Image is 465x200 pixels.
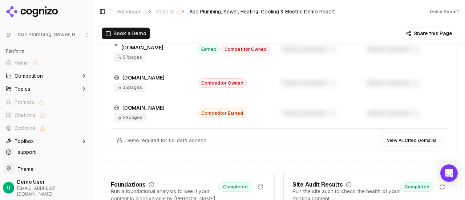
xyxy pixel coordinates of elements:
[111,182,146,188] div: Foundations
[221,45,270,54] span: Competitor Owned
[282,109,360,118] div: Unlock premium
[366,45,445,54] div: Unlock premium
[114,53,145,62] span: 57 pages
[15,72,43,79] span: Competition
[198,78,247,88] span: Competitor Owned
[102,28,150,39] button: Book a Demo
[218,182,252,192] span: Completed
[7,184,11,191] span: U
[440,164,458,182] div: Open Intercom Messenger
[3,135,90,147] button: Toolbox
[125,137,206,144] span: Demo required for full data access
[3,70,90,82] button: Competition
[114,74,192,81] div: [DOMAIN_NAME]
[3,83,90,95] button: Topics
[15,138,34,145] span: Toolbox
[3,45,90,57] div: Platform
[382,135,441,146] button: View All Cited Domains
[15,59,28,66] span: Home
[114,83,145,92] span: 35 pages
[430,9,459,15] div: Demo Report
[15,166,33,172] span: Theme
[117,8,335,15] nav: breadcrumb
[17,178,90,185] span: Demo User
[198,45,220,54] span: Earned
[117,8,147,15] span: Homepage
[282,79,360,87] div: Unlock premium
[15,125,35,132] span: Optimize
[15,111,36,119] span: Citations
[366,109,445,118] div: Unlock premium
[15,148,36,156] span: support
[400,182,434,192] span: Completed
[15,85,31,93] span: Topics
[156,8,181,15] span: Reports
[366,79,445,87] div: Unlock premium
[15,98,34,106] span: Prompts
[189,8,335,15] span: Abc Plumbing, Sewer, Heating, Cooling & Electric Demo Report
[282,45,360,54] div: Unlock premium
[114,37,192,51] div: [PERSON_NAME][DOMAIN_NAME]
[114,113,146,122] span: 22 pages
[17,185,90,197] span: [EMAIL_ADDRESS][DOMAIN_NAME]
[402,28,456,39] button: Share this Page
[198,109,246,118] span: Competitor Earned
[114,104,192,111] div: [DOMAIN_NAME]
[292,182,343,188] div: Site Audit Results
